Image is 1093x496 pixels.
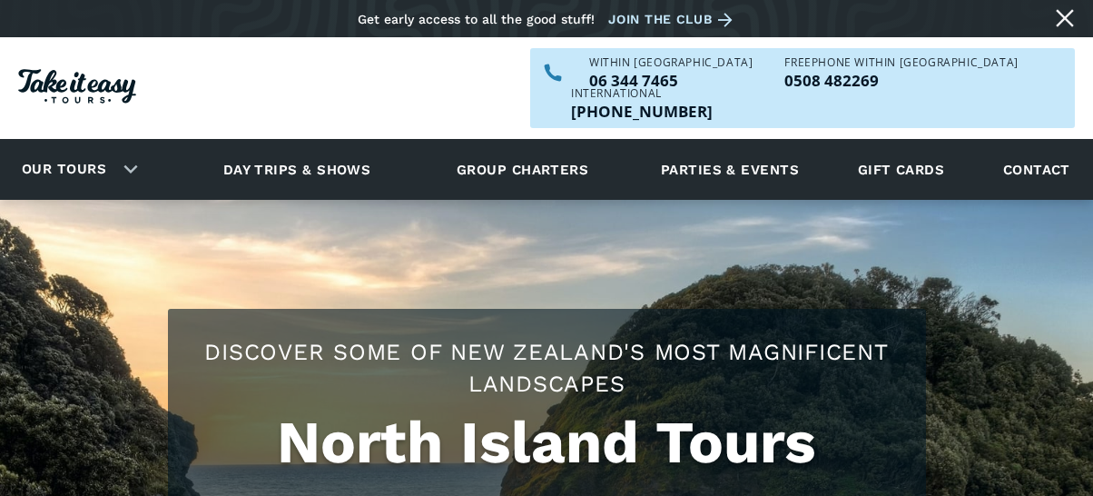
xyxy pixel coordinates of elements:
div: Freephone WITHIN [GEOGRAPHIC_DATA] [784,57,1018,68]
a: Close message [1050,4,1079,33]
div: WITHIN [GEOGRAPHIC_DATA] [589,57,753,68]
h2: Discover some of New Zealand's most magnificent landscapes [186,336,908,400]
p: 06 344 7465 [589,73,753,88]
a: Gift cards [849,144,954,194]
a: Contact [994,144,1079,194]
a: Call us within NZ on 063447465 [589,73,753,88]
div: International [571,88,713,99]
a: Day trips & shows [201,144,394,194]
a: Parties & events [652,144,808,194]
img: Take it easy Tours logo [18,69,136,104]
a: Join the club [608,8,739,31]
p: 0508 482269 [784,73,1018,88]
div: Get early access to all the good stuff! [358,12,595,26]
a: Call us outside of NZ on +6463447465 [571,104,713,119]
a: Call us freephone within NZ on 0508482269 [784,73,1018,88]
p: [PHONE_NUMBER] [571,104,713,119]
a: Homepage [18,60,136,117]
a: Our tours [8,148,120,191]
a: Group charters [434,144,611,194]
h1: North Island Tours [186,409,908,477]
